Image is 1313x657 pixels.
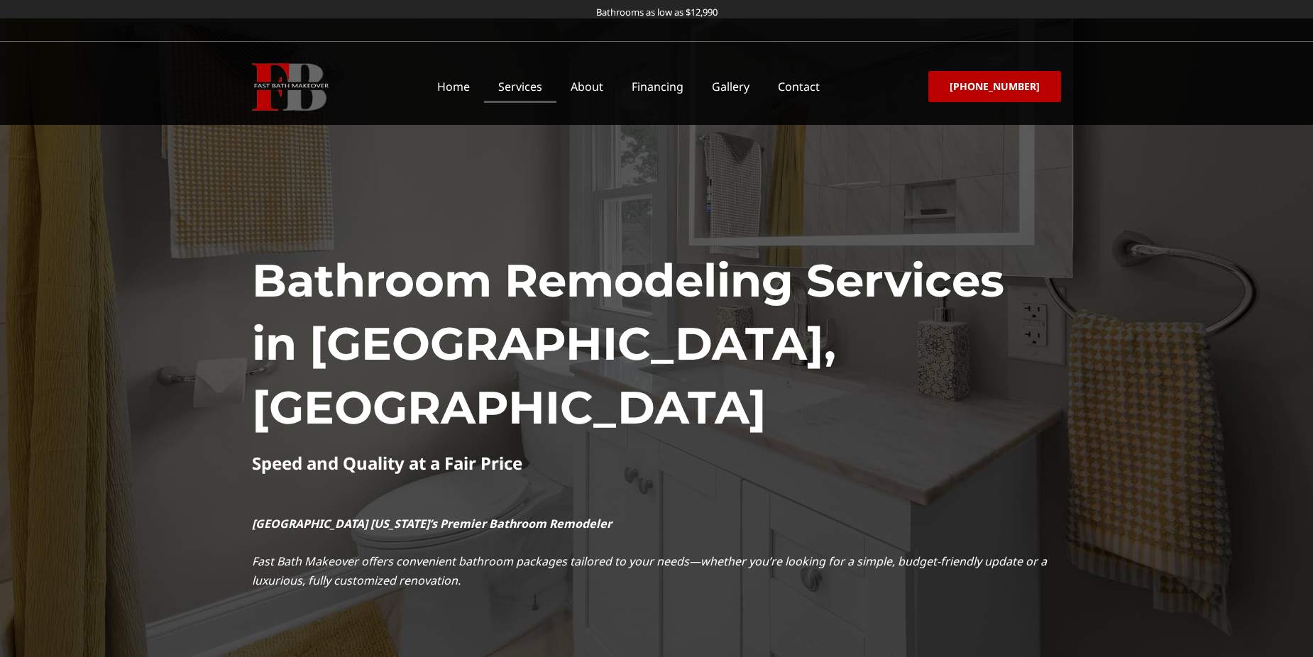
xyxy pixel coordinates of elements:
[484,70,556,103] a: Services
[252,249,1061,440] h1: Bathroom Remodeling Services in [GEOGRAPHIC_DATA], [GEOGRAPHIC_DATA]
[698,70,764,103] a: Gallery
[928,71,1061,102] a: [PHONE_NUMBER]
[764,70,834,103] a: Contact
[252,516,612,531] strong: [GEOGRAPHIC_DATA] [US_STATE]’s Premier Bathroom Remodeler
[617,70,698,103] a: Financing
[252,451,522,475] strong: Speed and Quality at a Fair Price
[252,553,1047,588] em: Fast Bath Makeover offers convenient bathroom packages tailored to your needs—whether you’re look...
[950,82,1040,92] span: [PHONE_NUMBER]
[252,63,329,111] img: Fast Bath Makeover icon
[423,70,484,103] a: Home
[556,70,617,103] a: About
